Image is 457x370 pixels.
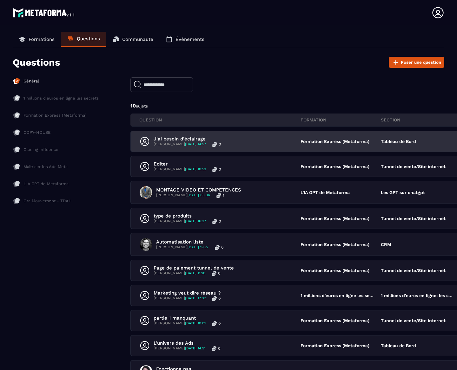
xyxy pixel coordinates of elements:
[301,139,374,144] p: Formation Express (Metaforma)
[301,242,374,247] p: Formation Express (Metaforma)
[219,167,221,172] p: 0
[13,163,20,171] img: formation-icon-inac.db86bb20.svg
[154,219,206,224] p: [PERSON_NAME]
[17,16,72,22] div: Domaine: [DOMAIN_NAME]
[139,117,301,123] p: QUESTION
[156,239,223,245] p: Automatisation liste
[185,142,206,146] span: [DATE] 14:57
[13,146,20,153] img: formation-icon-inac.db86bb20.svg
[10,16,15,22] img: website_grey.svg
[154,271,205,276] p: [PERSON_NAME]
[219,142,221,147] p: 0
[381,242,391,247] p: CRM
[389,57,444,68] button: Poser une question
[156,245,209,250] p: [PERSON_NAME]
[13,197,20,205] img: formation-icon-inac.db86bb20.svg
[301,164,374,169] p: Formation Express (Metaforma)
[13,94,20,102] img: formation-icon-inac.db86bb20.svg
[381,293,455,298] p: 1 millions d'euros en ligne: les secrets
[188,245,209,249] span: [DATE] 19:27
[381,318,446,323] p: Tunnel de vente/Site internet
[185,296,206,300] span: [DATE] 17:32
[154,321,206,326] p: [PERSON_NAME]
[156,187,241,193] p: MONTAGE VIDEO ET COMPETENCES
[61,32,106,47] a: Questions
[33,41,49,45] div: Domaine
[218,296,221,301] p: 0
[381,343,416,348] p: Tableau de Bord
[106,32,160,47] a: Communauté
[185,271,205,275] span: [DATE] 11:20
[154,346,205,351] p: [PERSON_NAME]
[13,57,60,68] p: Questions
[13,112,20,119] img: formation-icon-inac.db86bb20.svg
[156,193,210,198] p: [PERSON_NAME]
[79,41,97,45] div: Mots-clés
[154,142,206,147] p: [PERSON_NAME]
[301,268,374,273] p: Formation Express (Metaforma)
[221,245,223,250] p: 0
[23,164,68,170] p: Maîtriser les Ads Meta
[23,95,99,101] p: 1 millions d'euros en ligne les secrets
[381,190,425,195] p: Les GPT sur chatgpt
[301,318,374,323] p: Formation Express (Metaforma)
[13,180,20,188] img: formation-icon-inac.db86bb20.svg
[154,167,206,172] p: [PERSON_NAME]
[10,10,15,15] img: logo_orange.svg
[122,36,153,42] p: Communauté
[154,296,206,301] p: [PERSON_NAME]
[13,32,61,47] a: Formations
[301,216,374,221] p: Formation Express (Metaforma)
[23,198,72,204] p: Ora Mouvement - TDAH
[160,32,211,47] a: Événements
[219,219,221,224] p: 0
[154,340,220,346] p: L'univers des Ads
[301,117,381,123] p: FORMATION
[185,219,206,223] span: [DATE] 16:37
[381,268,446,273] p: Tunnel de vente/Site internet
[136,104,148,108] span: sujets
[13,129,20,136] img: formation-icon-inac.db86bb20.svg
[381,216,446,221] p: Tunnel de vente/Site internet
[381,139,416,144] p: Tableau de Bord
[154,136,221,142] p: J'ai besoin d'éclairage
[13,6,76,19] img: logo
[77,36,100,42] p: Questions
[218,271,220,276] p: 0
[218,346,220,351] p: 0
[223,193,224,198] p: 1
[154,315,221,321] p: partie 1 manquant
[154,290,221,296] p: Marketing veut dire réseau ?
[23,181,69,187] p: L'IA GPT de Metaforma
[23,130,50,135] p: COPY-HOUSE
[188,193,210,197] span: [DATE] 08:06
[154,213,221,219] p: type de produits
[381,164,446,169] p: Tunnel de vente/Site internet
[185,346,205,350] span: [DATE] 14:51
[154,161,221,167] p: Editer
[26,40,31,45] img: tab_domain_overview_orange.svg
[23,78,39,84] p: Général
[301,343,374,348] p: Formation Express (Metaforma)
[185,321,206,325] span: [DATE] 10:01
[301,293,374,298] p: 1 millions d'euros en ligne les secrets
[72,40,77,45] img: tab_keywords_by_traffic_grey.svg
[185,167,206,171] span: [DATE] 10:53
[23,147,58,153] p: Closing Influence
[23,113,87,118] p: Formation Express (Metaforma)
[301,190,374,195] p: L'IA GPT de Metaforma
[218,321,221,326] p: 0
[18,10,31,15] div: v 4.0.25
[154,265,234,271] p: Page de paiement tunnel de vente
[13,77,20,85] img: formation-icon-active.2ea72e5a.svg
[29,36,55,42] p: Formations
[176,36,204,42] p: Événements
